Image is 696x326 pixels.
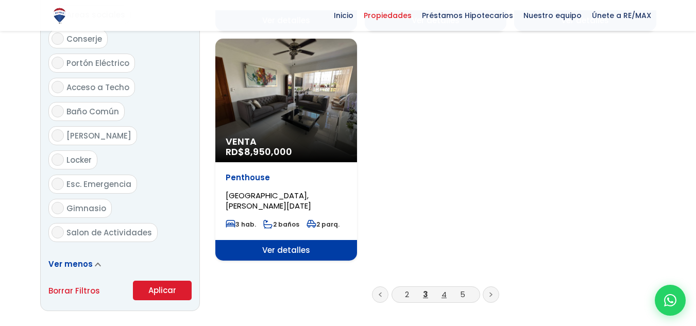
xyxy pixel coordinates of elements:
span: Préstamos Hipotecarios [417,8,518,23]
span: Ver detalles [215,240,357,261]
span: 3 hab. [226,220,256,229]
span: Únete a RE/MAX [587,8,656,23]
input: [PERSON_NAME] [52,129,64,142]
a: Borrar Filtros [48,284,100,297]
input: Portón Eléctrico [52,57,64,69]
a: Venta RD$8,950,000 Penthouse [GEOGRAPHIC_DATA], [PERSON_NAME][DATE] 3 hab. 2 baños 2 parq. Ver de... [215,39,357,261]
span: Gimnasio [66,203,106,214]
span: [PERSON_NAME] [66,130,131,141]
a: 2 [405,289,409,300]
span: [GEOGRAPHIC_DATA], [PERSON_NAME][DATE] [226,190,311,211]
span: Acceso a Techo [66,82,129,93]
span: RD$ [226,145,292,158]
a: Ver menos [48,259,101,269]
span: Conserje [66,33,102,44]
button: Aplicar [133,281,192,300]
span: Propiedades [359,8,417,23]
input: Locker [52,153,64,166]
span: Esc. Emergencia [66,179,131,190]
span: Venta [226,136,347,147]
span: 2 parq. [307,220,339,229]
span: Locker [66,155,92,165]
span: Inicio [329,8,359,23]
span: Portón Eléctrico [66,58,129,68]
span: Salon de Actividades [66,227,152,238]
input: Acceso a Techo [52,81,64,93]
span: 8,950,000 [244,145,292,158]
span: 2 baños [263,220,299,229]
a: 3 [423,289,428,300]
a: 4 [442,289,447,300]
input: Conserje [52,32,64,45]
span: Baño Común [66,106,119,117]
span: Nuestro equipo [518,8,587,23]
input: Esc. Emergencia [52,178,64,190]
img: Logo de REMAX [50,7,69,25]
input: Gimnasio [52,202,64,214]
input: Baño Común [52,105,64,117]
span: Ver menos [48,259,93,269]
a: 5 [460,289,465,300]
p: Penthouse [226,173,347,183]
input: Salon de Actividades [52,226,64,238]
